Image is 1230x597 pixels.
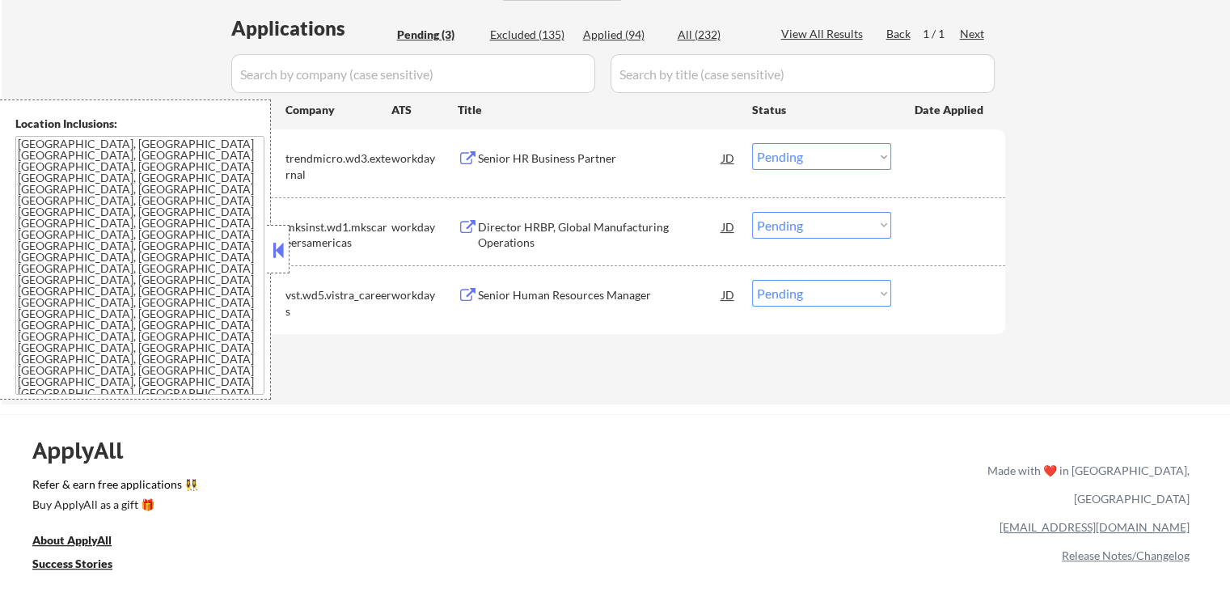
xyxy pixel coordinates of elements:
a: About ApplyAll [32,531,134,552]
input: Search by company (case sensitive) [231,54,595,93]
div: JD [721,280,737,309]
div: Company [285,102,391,118]
div: JD [721,143,737,172]
a: Refer & earn free applications 👯‍♀️ [32,479,649,496]
div: All (232) [678,27,759,43]
div: workday [391,287,458,303]
div: Pending (3) [397,27,478,43]
div: 1 / 1 [923,26,960,42]
div: Location Inclusions: [15,116,264,132]
div: trendmicro.wd3.external [285,150,391,182]
u: About ApplyAll [32,533,112,547]
div: Applied (94) [583,27,664,43]
div: workday [391,150,458,167]
div: mksinst.wd1.mkscareersamericas [285,219,391,251]
div: Buy ApplyAll as a gift 🎁 [32,499,194,510]
div: Director HRBP, Global Manufacturing Operations [478,219,722,251]
a: Release Notes/Changelog [1062,548,1190,562]
div: Title [458,102,737,118]
div: Status [752,95,891,124]
a: Buy ApplyAll as a gift 🎁 [32,496,194,516]
div: ATS [391,102,458,118]
div: Next [960,26,986,42]
div: Date Applied [915,102,986,118]
div: Applications [231,19,391,38]
div: Made with ❤️ in [GEOGRAPHIC_DATA], [GEOGRAPHIC_DATA] [981,456,1190,513]
div: Senior Human Resources Manager [478,287,722,303]
div: vst.wd5.vistra_careers [285,287,391,319]
div: workday [391,219,458,235]
a: Success Stories [32,555,134,575]
div: ApplyAll [32,437,142,464]
a: [EMAIL_ADDRESS][DOMAIN_NAME] [1000,520,1190,534]
div: JD [721,212,737,241]
div: Excluded (135) [490,27,571,43]
input: Search by title (case sensitive) [611,54,995,93]
div: Senior HR Business Partner [478,150,722,167]
div: Back [886,26,912,42]
u: Success Stories [32,557,112,570]
div: View All Results [781,26,868,42]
